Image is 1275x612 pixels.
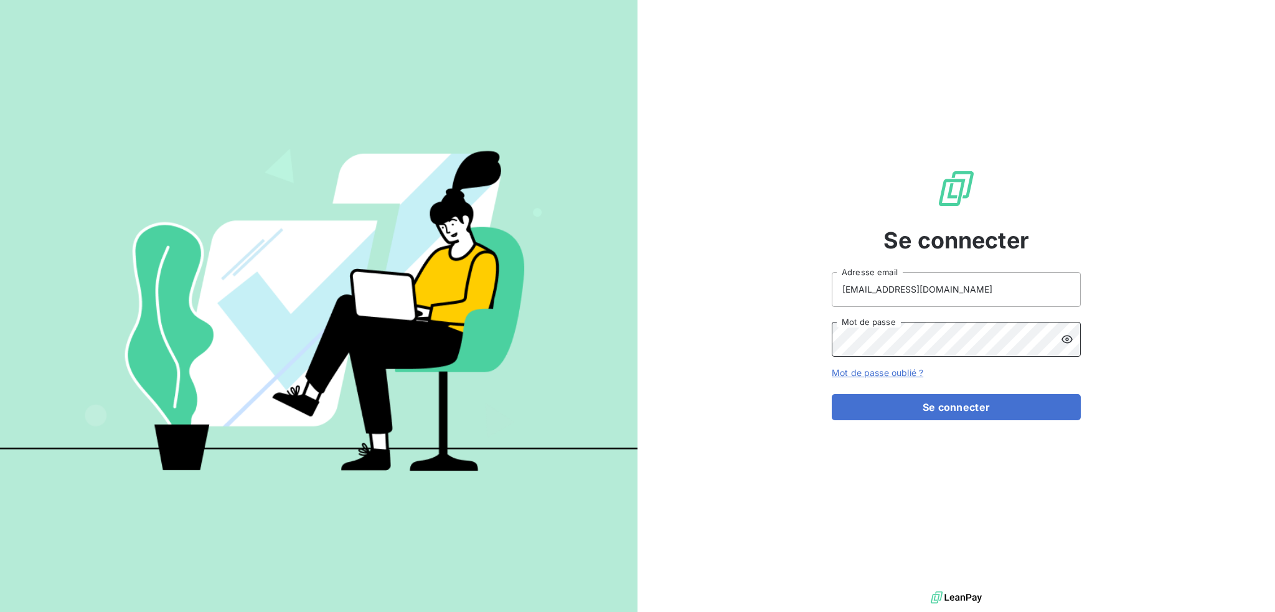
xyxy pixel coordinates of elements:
[936,169,976,209] img: Logo LeanPay
[832,394,1081,420] button: Se connecter
[883,224,1029,257] span: Se connecter
[931,588,982,607] img: logo
[832,367,923,378] a: Mot de passe oublié ?
[832,272,1081,307] input: placeholder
